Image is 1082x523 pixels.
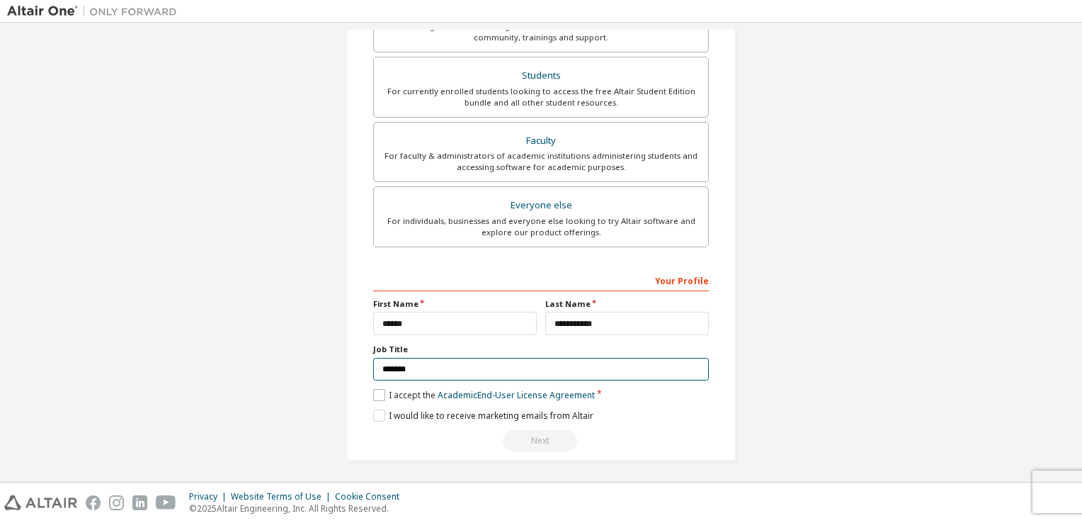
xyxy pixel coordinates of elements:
p: © 2025 Altair Engineering, Inc. All Rights Reserved. [189,502,408,514]
div: Everyone else [382,196,700,215]
img: youtube.svg [156,495,176,510]
div: Read and acccept EULA to continue [373,430,709,451]
label: First Name [373,298,537,310]
img: facebook.svg [86,495,101,510]
div: Students [382,66,700,86]
img: instagram.svg [109,495,124,510]
img: Altair One [7,4,184,18]
img: altair_logo.svg [4,495,77,510]
div: Faculty [382,131,700,151]
div: For currently enrolled students looking to access the free Altair Student Edition bundle and all ... [382,86,700,108]
div: Your Profile [373,269,709,291]
div: Website Terms of Use [231,491,335,502]
label: Last Name [545,298,709,310]
a: Academic End-User License Agreement [438,389,595,401]
img: linkedin.svg [132,495,147,510]
label: I would like to receive marketing emails from Altair [373,410,593,422]
label: Job Title [373,344,709,355]
div: For faculty & administrators of academic institutions administering students and accessing softwa... [382,150,700,173]
div: For existing customers looking to access software downloads, HPC resources, community, trainings ... [382,21,700,43]
div: For individuals, businesses and everyone else looking to try Altair software and explore our prod... [382,215,700,238]
div: Cookie Consent [335,491,408,502]
div: Privacy [189,491,231,502]
label: I accept the [373,389,595,401]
